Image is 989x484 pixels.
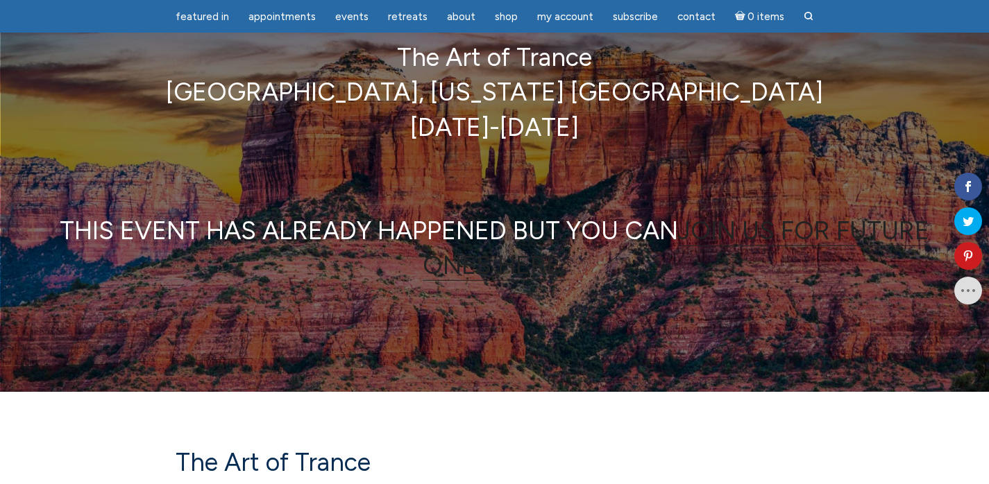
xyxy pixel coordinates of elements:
[327,3,377,31] a: Events
[747,12,784,22] span: 0 items
[49,40,940,145] p: The Art of Trance [GEOGRAPHIC_DATA], [US_STATE] [GEOGRAPHIC_DATA] [DATE]-[DATE]
[669,3,724,31] a: Contact
[487,3,526,31] a: Shop
[248,10,316,23] span: Appointments
[176,447,814,477] h4: The Art of Trance
[439,3,484,31] a: About
[727,2,793,31] a: Cart0 items
[447,10,475,23] span: About
[735,10,748,23] i: Cart
[335,10,369,23] span: Events
[380,3,436,31] a: Retreats
[613,10,658,23] span: Subscribe
[49,213,940,283] p: THIS EVENT HAS ALREADY HAPPENED BUT YOU CAN
[529,3,602,31] a: My Account
[176,10,229,23] span: featured in
[677,10,716,23] span: Contact
[388,10,428,23] span: Retreats
[605,3,666,31] a: Subscribe
[167,3,237,31] a: featured in
[495,10,518,23] span: Shop
[960,150,982,163] span: 0
[240,3,324,31] a: Appointments
[960,163,982,170] span: Shares
[537,10,593,23] span: My Account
